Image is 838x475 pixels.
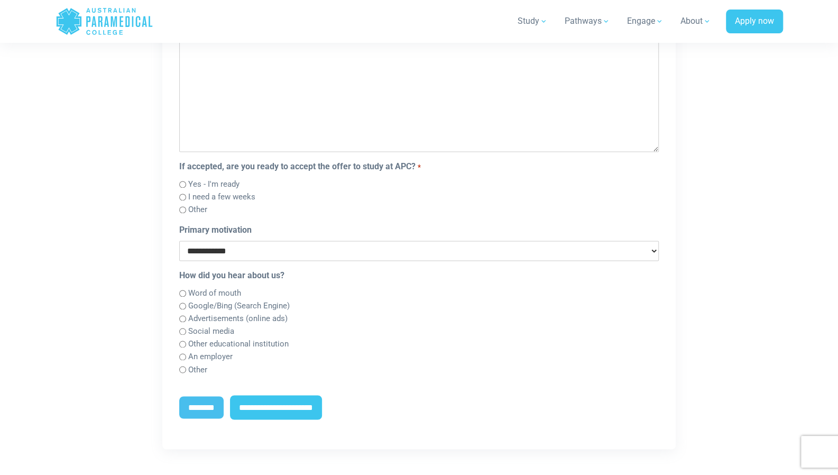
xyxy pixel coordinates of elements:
[188,351,233,363] label: An employer
[188,363,207,376] label: Other
[188,338,289,350] label: Other educational institution
[188,191,255,203] label: I need a few weeks
[188,204,207,216] label: Other
[188,313,288,325] label: Advertisements (online ads)
[179,160,659,173] legend: If accepted, are you ready to accept the offer to study at APC?
[56,4,153,39] a: Australian Paramedical College
[558,6,616,36] a: Pathways
[179,224,252,236] label: Primary motivation
[511,6,554,36] a: Study
[188,178,240,190] label: Yes - I'm ready
[726,10,783,34] a: Apply now
[674,6,717,36] a: About
[188,300,290,312] label: Google/Bing (Search Engine)
[188,325,234,337] label: Social media
[621,6,670,36] a: Engage
[179,269,659,282] legend: How did you hear about us?
[188,287,241,299] label: Word of mouth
